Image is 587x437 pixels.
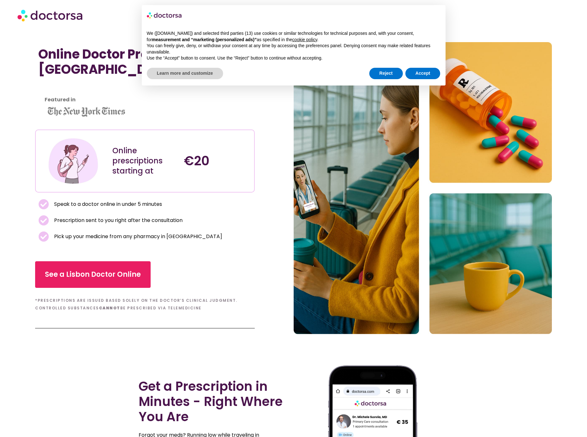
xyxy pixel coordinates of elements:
[53,200,162,209] span: Speak to a doctor online in under 5 minutes
[47,135,99,187] img: Illustration depicting a young woman in a casual outfit, engaged with her smartphone. She has a p...
[139,379,290,424] h2: Get a Prescription in Minutes - Right Where You Are
[147,68,223,79] button: Learn more and customize
[184,153,249,168] h4: €20
[369,68,403,79] button: Reject
[405,68,440,79] button: Accept
[292,37,317,42] a: cookie policy
[45,96,76,103] strong: Featured in
[152,37,257,42] strong: measurement and “marketing (personalized ads)”
[294,42,552,334] img: Online Doctor in Lisbon
[112,146,178,176] div: Online prescriptions starting at
[45,269,141,280] span: See a Lisbon Doctor Online
[38,83,133,91] iframe: Customer reviews powered by Trustpilot
[147,30,440,43] p: We ([DOMAIN_NAME]) and selected third parties (13) use cookies or similar technologies for techni...
[147,55,440,61] p: Use the “Accept” button to consent. Use the “Reject” button to continue without accepting.
[35,297,255,312] h6: *Prescriptions are issued based solely on the doctor’s clinical judgment. Controlled substances b...
[147,10,182,20] img: logo
[147,43,440,55] p: You can freely give, deny, or withdraw your consent at any time by accessing the preferences pane...
[35,261,151,288] a: See a Lisbon Doctor Online
[38,91,252,98] iframe: Customer reviews powered by Trustpilot
[38,47,252,77] h1: Online Doctor Prescription in [GEOGRAPHIC_DATA]
[53,232,222,241] span: Pick up your medicine from any pharmacy in [GEOGRAPHIC_DATA]
[53,216,183,225] span: Prescription sent to you right after the consultation
[99,305,120,311] b: cannot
